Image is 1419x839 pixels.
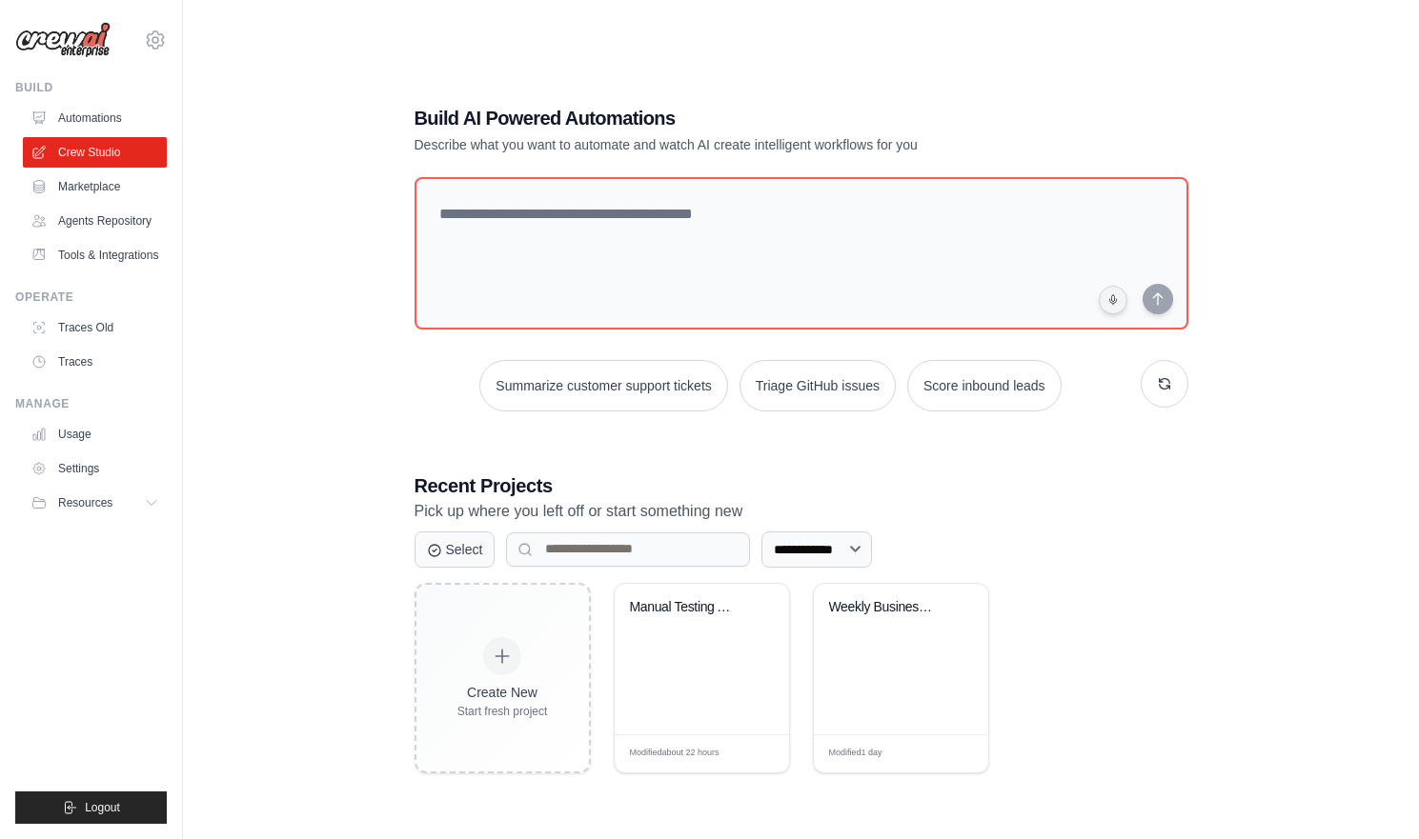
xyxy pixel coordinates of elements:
[85,800,120,815] span: Logout
[457,683,548,702] div: Create New
[415,472,1188,499] h3: Recent Projects
[23,137,167,168] a: Crew Studio
[630,599,745,616] div: Manual Testing Automation with Jira & Zephyr Scale
[23,240,167,270] a: Tools & Integrations
[630,747,720,760] span: Modified about 22 hours
[743,747,760,761] span: Edit
[23,347,167,377] a: Traces
[829,747,882,760] span: Modified 1 day
[15,396,167,411] div: Manage
[415,531,496,568] button: Select
[457,704,548,719] div: Start fresh project
[907,360,1062,411] button: Score inbound leads
[415,105,1055,131] h1: Build AI Powered Automations
[1141,360,1188,408] button: Get new suggestions
[943,747,959,761] span: Edit
[829,599,944,616] div: Weekly Business Intelligence Reporter
[23,488,167,518] button: Resources
[15,791,167,824] button: Logout
[15,22,111,58] img: Logo
[23,171,167,202] a: Marketplace
[23,206,167,236] a: Agents Repository
[415,135,1055,154] p: Describe what you want to automate and watch AI create intelligent workflows for you
[23,312,167,343] a: Traces Old
[15,80,167,95] div: Build
[23,419,167,449] a: Usage
[1099,286,1127,314] button: Click to speak your automation idea
[415,499,1188,524] p: Pick up where you left off or start something new
[23,103,167,133] a: Automations
[740,360,896,411] button: Triage GitHub issues
[23,453,167,484] a: Settings
[479,360,727,411] button: Summarize customer support tickets
[15,290,167,305] div: Operate
[58,495,112,510] span: Resources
